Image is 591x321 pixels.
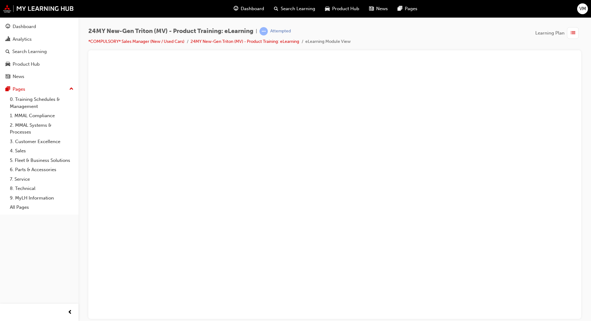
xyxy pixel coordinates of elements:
a: Product Hub [2,59,76,70]
span: news-icon [369,5,374,13]
a: 3. Customer Excellence [7,137,76,146]
a: guage-iconDashboard [229,2,269,15]
button: Pages [2,84,76,95]
a: 5. Fleet & Business Solutions [7,156,76,165]
span: Search Learning [281,5,315,12]
a: 0. Training Schedules & Management [7,95,76,111]
span: learningRecordVerb_ATTEMPT-icon [259,27,268,35]
div: Search Learning [12,48,47,55]
div: Product Hub [13,61,40,68]
span: News [376,5,388,12]
button: DashboardAnalyticsSearch LearningProduct HubNews [2,20,76,84]
span: search-icon [6,49,10,55]
a: Analytics [2,34,76,45]
div: Dashboard [13,23,36,30]
img: mmal [3,5,74,13]
span: pages-icon [6,87,10,92]
span: Learning Plan [535,30,565,37]
a: 9. MyLH Information [7,193,76,203]
span: car-icon [6,62,10,67]
a: Search Learning [2,46,76,57]
span: pages-icon [398,5,402,13]
span: car-icon [325,5,330,13]
a: 1. MMAL Compliance [7,111,76,121]
div: News [13,73,24,80]
a: 4. Sales [7,146,76,156]
span: Pages [405,5,417,12]
span: search-icon [274,5,278,13]
span: guage-icon [234,5,238,13]
span: VM [579,5,586,12]
span: Product Hub [332,5,359,12]
span: up-icon [69,85,74,93]
div: Analytics [13,36,32,43]
a: *COMPULSORY* Sales Manager (New / Used Cars) [88,39,184,44]
a: 6. Parts & Accessories [7,165,76,175]
span: | [256,28,257,35]
a: news-iconNews [364,2,393,15]
span: news-icon [6,74,10,80]
div: Pages [13,86,25,93]
a: 24MY New-Gen Triton (MV) - Product Training: eLearning [191,39,299,44]
a: 2. MMAL Systems & Processes [7,121,76,137]
li: eLearning Module View [305,38,351,45]
span: chart-icon [6,37,10,42]
button: Learning Plan [535,27,581,39]
a: News [2,71,76,82]
div: Attempted [270,28,291,34]
span: 24MY New-Gen Triton (MV) - Product Training: eLearning [88,28,253,35]
span: list-icon [571,29,575,37]
span: prev-icon [68,309,72,316]
a: car-iconProduct Hub [320,2,364,15]
a: pages-iconPages [393,2,422,15]
a: Dashboard [2,21,76,32]
span: guage-icon [6,24,10,30]
a: All Pages [7,203,76,212]
span: Dashboard [241,5,264,12]
a: 7. Service [7,175,76,184]
button: VM [577,3,588,14]
a: 8. Technical [7,184,76,193]
a: search-iconSearch Learning [269,2,320,15]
